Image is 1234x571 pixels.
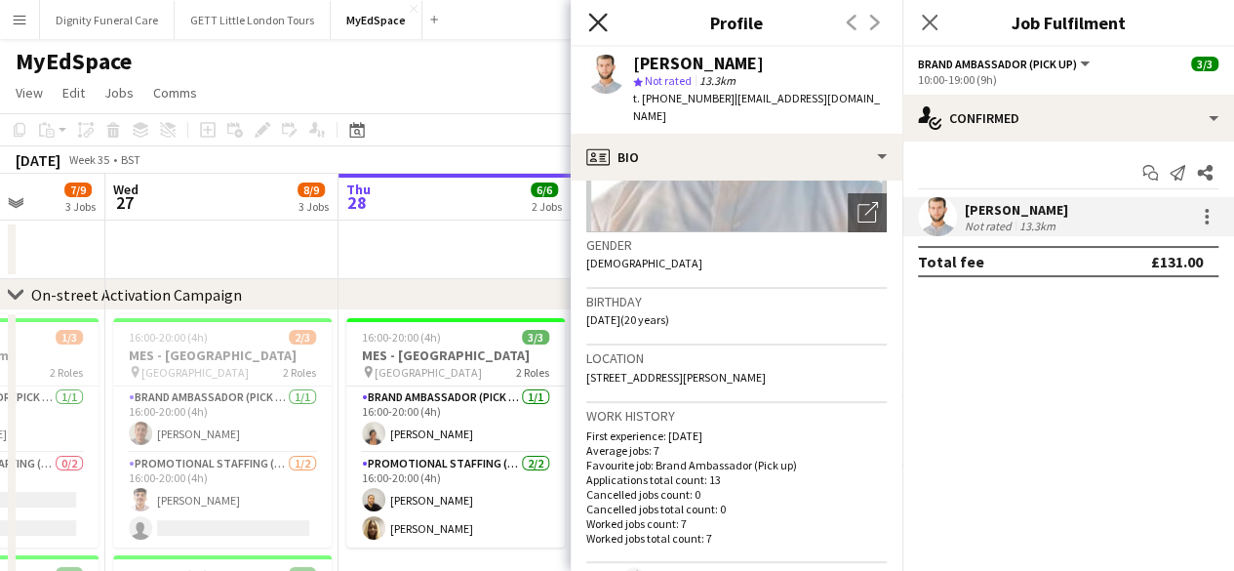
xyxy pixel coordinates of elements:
div: 10:00-19:00 (9h) [918,72,1218,87]
div: Total fee [918,252,984,271]
span: t. [PHONE_NUMBER] [633,91,735,105]
div: Open photos pop-in [848,193,887,232]
app-card-role: Promotional Staffing (Brand Ambassadors)2/216:00-20:00 (4h)[PERSON_NAME][PERSON_NAME] [346,453,565,548]
button: Dignity Funeral Care [40,1,175,39]
div: Not rated [965,219,1015,233]
h3: Job Fulfilment [902,10,1234,35]
p: Cancelled jobs count: 0 [586,487,887,502]
span: 28 [343,191,371,214]
h3: Work history [586,407,887,425]
div: 2 Jobs [532,199,562,214]
span: 3/3 [1191,57,1218,71]
app-job-card: 16:00-20:00 (4h)3/3MES - [GEOGRAPHIC_DATA] [GEOGRAPHIC_DATA]2 RolesBrand Ambassador (Pick up)1/11... [346,318,565,548]
span: 7/9 [64,183,92,197]
span: 2 Roles [283,365,316,380]
span: 27 [110,191,139,214]
span: | [EMAIL_ADDRESS][DOMAIN_NAME] [633,91,880,123]
div: Bio [571,134,902,181]
p: First experience: [DATE] [586,428,887,443]
span: View [16,84,43,102]
span: 2/3 [289,330,316,345]
h3: MES - [GEOGRAPHIC_DATA] [346,347,565,364]
span: Brand Ambassador (Pick up) [918,57,1077,71]
div: BST [121,152,140,167]
div: [PERSON_NAME] [965,201,1068,219]
h3: Location [586,349,887,367]
h1: MyEdSpace [16,47,132,76]
p: Applications total count: 13 [586,472,887,487]
span: 2 Roles [516,365,549,380]
div: Confirmed [902,95,1234,142]
span: 3/3 [522,330,549,345]
span: 8/9 [298,183,325,197]
span: Not rated [645,73,692,88]
h3: Gender [586,236,887,254]
div: [DATE] [16,150,60,170]
a: Edit [55,80,93,105]
button: Brand Ambassador (Pick up) [918,57,1093,71]
span: 16:00-20:00 (4h) [129,330,208,345]
span: [GEOGRAPHIC_DATA] [375,365,482,380]
p: Worked jobs total count: 7 [586,531,887,546]
div: On-street Activation Campaign [31,285,242,305]
span: [DEMOGRAPHIC_DATA] [586,256,702,270]
span: Comms [153,84,197,102]
a: Comms [145,80,205,105]
p: Worked jobs count: 7 [586,516,887,531]
a: View [8,80,51,105]
div: 3 Jobs [299,199,329,214]
app-job-card: 16:00-20:00 (4h)2/3MES - [GEOGRAPHIC_DATA] [GEOGRAPHIC_DATA]2 RolesBrand Ambassador (Pick up)1/11... [113,318,332,548]
span: Week 35 [64,152,113,167]
div: £131.00 [1151,252,1203,271]
span: Edit [62,84,85,102]
a: Jobs [97,80,141,105]
span: 13.3km [696,73,739,88]
app-card-role: Promotional Staffing (Brand Ambassadors)1/216:00-20:00 (4h)[PERSON_NAME] [113,453,332,548]
span: Wed [113,181,139,198]
div: 3 Jobs [65,199,96,214]
span: 2 Roles [50,365,83,380]
span: [GEOGRAPHIC_DATA] [141,365,249,380]
span: [STREET_ADDRESS][PERSON_NAME] [586,370,766,385]
p: Cancelled jobs total count: 0 [586,502,887,516]
app-card-role: Brand Ambassador (Pick up)1/116:00-20:00 (4h)[PERSON_NAME] [113,387,332,453]
span: Thu [346,181,371,198]
span: [DATE] (20 years) [586,312,669,327]
span: 1/3 [56,330,83,345]
span: Jobs [104,84,134,102]
h3: MES - [GEOGRAPHIC_DATA] [113,347,332,364]
button: MyEdSpace [331,1,422,39]
span: 6/6 [531,183,558,197]
h3: Profile [571,10,902,35]
button: GETT Little London Tours [175,1,331,39]
span: 16:00-20:00 (4h) [362,330,441,345]
app-card-role: Brand Ambassador (Pick up)1/116:00-20:00 (4h)[PERSON_NAME] [346,387,565,453]
div: [PERSON_NAME] [633,55,764,72]
div: 13.3km [1015,219,1059,233]
p: Favourite job: Brand Ambassador (Pick up) [586,458,887,472]
p: Average jobs: 7 [586,443,887,458]
h3: Birthday [586,293,887,310]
